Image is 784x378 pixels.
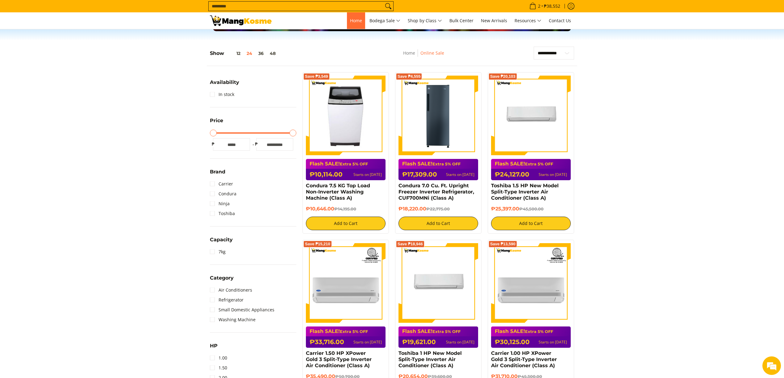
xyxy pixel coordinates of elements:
[398,206,478,212] h6: ₱18,220.00
[398,76,478,155] img: Condura 7.0 Cu. Ft. Upright Freezer Inverter Refrigerator, CUF700MNi (Class A)
[446,12,477,29] a: Bulk Center
[210,353,227,363] a: 1.00
[491,206,571,212] h6: ₱25,397.00
[210,343,218,353] summary: Open
[101,3,116,18] div: Minimize live chat window
[210,285,252,295] a: Air Conditioners
[210,199,230,209] a: Ninja
[210,315,256,325] a: Washing Machine
[210,237,233,247] summary: Open
[210,118,223,128] summary: Open
[255,51,267,56] button: 36
[253,141,259,147] span: ₱
[210,169,225,179] summary: Open
[350,18,362,23] span: Home
[210,305,274,315] a: Small Domestic Appliances
[398,242,423,246] span: Save ₱18,946
[210,247,226,257] a: 7kg
[383,2,393,11] button: Search
[546,12,574,29] a: Contact Us
[210,237,233,242] span: Capacity
[366,12,403,29] a: Bodega Sale
[210,295,244,305] a: Refrigerator
[403,50,415,56] a: Home
[244,51,255,56] button: 24
[306,206,386,212] h6: ₱10,646.00
[398,183,474,201] a: Condura 7.0 Cu. Ft. Upright Freezer Inverter Refrigerator, CUF700MNi (Class A)
[210,276,234,285] summary: Open
[490,242,515,246] span: Save ₱13,590
[449,18,473,23] span: Bulk Center
[306,243,386,323] img: Carrier 1.50 HP XPower Gold 3 Split-Type Inverter Air Conditioner (Class A)
[543,4,561,8] span: ₱38,552
[210,276,234,280] span: Category
[36,78,85,140] span: We're online!
[426,206,450,211] del: ₱22,775.00
[210,89,234,99] a: In stock
[398,243,478,323] img: Toshiba 1 HP New Model Split-Type Inverter Air Conditioner (Class A)
[369,17,400,25] span: Bodega Sale
[210,118,223,123] span: Price
[308,76,383,155] img: condura-7.5kg-topload-non-inverter-washing-machine-class-c-full-view-mang-kosme
[278,12,574,29] nav: Main Menu
[210,343,218,348] span: HP
[210,169,225,174] span: Brand
[305,75,328,78] span: Save ₱3,549
[519,206,544,211] del: ₱45,500.00
[267,51,279,56] button: 48
[491,350,557,368] a: Carrier 1.00 HP XPower Gold 3 Split-Type Inverter Air Conditioner (Class A)
[490,75,515,78] span: Save ₱20,103
[210,179,233,189] a: Carrier
[478,12,510,29] a: New Arrivals
[481,18,507,23] span: New Arrivals
[306,350,372,368] a: Carrier 1.50 HP XPower Gold 3 Split-Type Inverter Air Conditioner (Class A)
[347,12,365,29] a: Home
[210,80,239,85] span: Availability
[306,183,370,201] a: Condura 7.5 KG Top Load Non-Inverter Washing Machine (Class A)
[491,76,571,155] img: Toshiba 1.5 HP New Model Split-Type Inverter Air Conditioner (Class A)
[408,17,442,25] span: Shop by Class
[537,4,541,8] span: 2
[210,363,227,373] a: 1.50
[491,183,559,201] a: Toshiba 1.5 HP New Model Split-Type Inverter Air Conditioner (Class A)
[405,12,445,29] a: Shop by Class
[511,12,544,29] a: Resources
[210,50,279,56] h5: Show
[210,189,236,199] a: Condura
[305,242,330,246] span: Save ₱15,210
[334,206,356,211] del: ₱14,195.00
[224,51,244,56] button: 12
[32,35,104,43] div: Chat with us now
[364,49,483,63] nav: Breadcrumbs
[210,209,235,218] a: Toshiba
[491,243,571,323] img: Carrier 1.00 HP XPower Gold 3 Split-Type Inverter Air Conditioner (Class A)
[210,80,239,89] summary: Open
[398,217,478,230] button: Add to Cart
[210,15,272,26] img: BREAKING NEWS: Flash 5ale! August 15-17, 2025 l Mang Kosme
[3,168,118,190] textarea: Type your message and hit 'Enter'
[306,217,386,230] button: Add to Cart
[515,17,541,25] span: Resources
[210,141,216,147] span: ₱
[549,18,571,23] span: Contact Us
[398,75,421,78] span: Save ₱4,555
[398,350,462,368] a: Toshiba 1 HP New Model Split-Type Inverter Air Conditioner (Class A)
[528,3,562,10] span: •
[420,50,444,56] a: Online Sale
[491,217,571,230] button: Add to Cart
